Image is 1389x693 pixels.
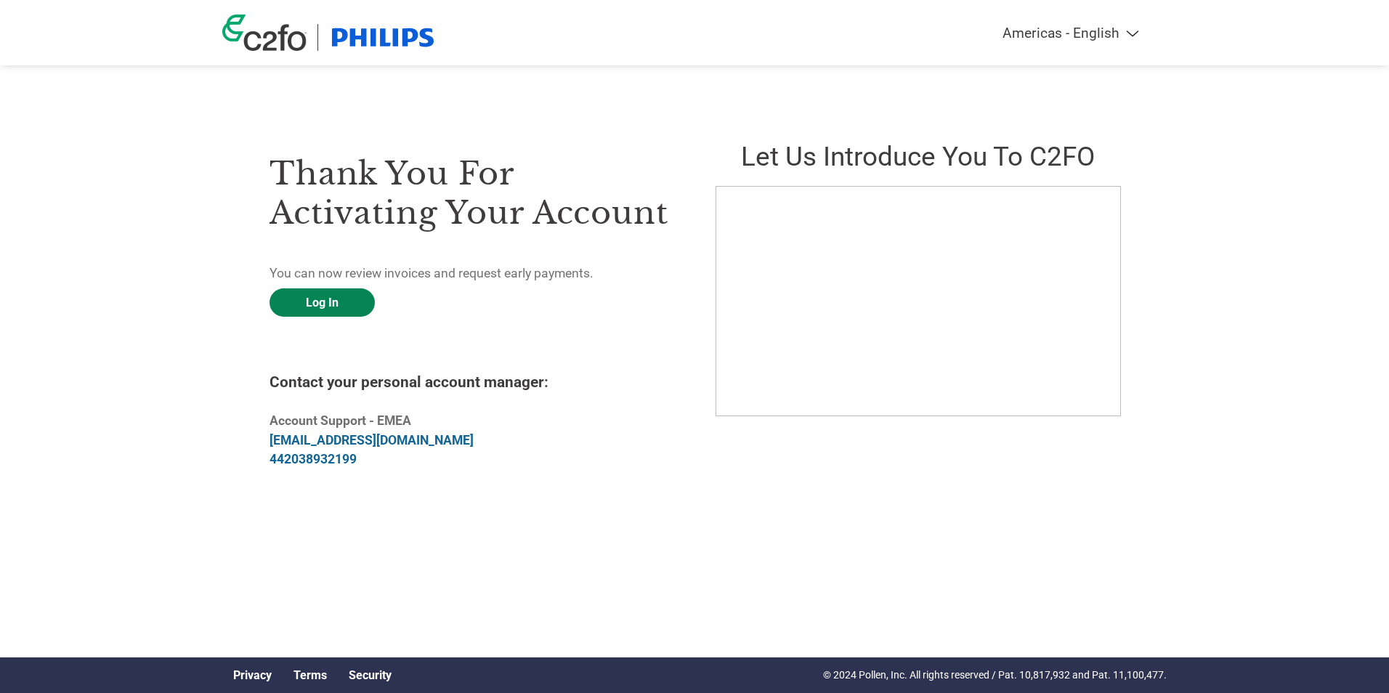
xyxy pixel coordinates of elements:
[222,15,307,51] img: c2fo logo
[716,141,1119,172] h2: Let us introduce you to C2FO
[293,668,327,682] a: Terms
[716,186,1121,416] iframe: C2FO Introduction Video
[270,452,357,466] a: 442038932199
[270,288,375,317] a: Log In
[270,373,673,391] h4: Contact your personal account manager:
[349,668,392,682] a: Security
[329,24,437,51] img: Philips
[270,433,474,447] a: [EMAIL_ADDRESS][DOMAIN_NAME]
[233,668,272,682] a: Privacy
[270,264,673,283] p: You can now review invoices and request early payments.
[270,154,673,232] h3: Thank you for activating your account
[823,668,1167,683] p: © 2024 Pollen, Inc. All rights reserved / Pat. 10,817,932 and Pat. 11,100,477.
[270,413,411,428] b: Account Support - EMEA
